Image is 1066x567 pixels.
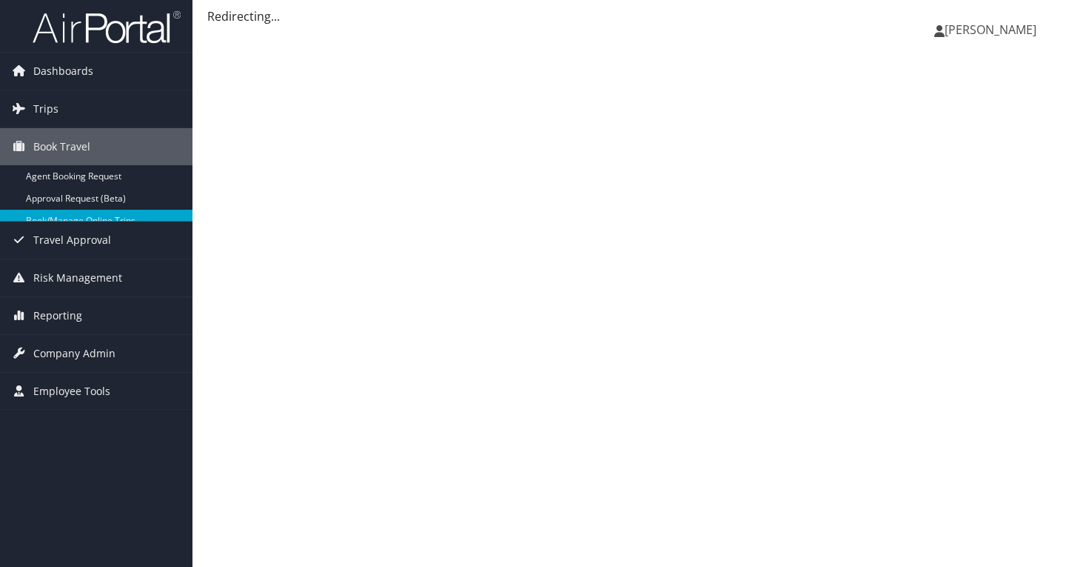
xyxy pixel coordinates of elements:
[33,335,115,372] span: Company Admin
[945,21,1036,38] span: [PERSON_NAME]
[33,90,58,127] span: Trips
[33,259,122,296] span: Risk Management
[207,7,1051,25] div: Redirecting...
[33,53,93,90] span: Dashboards
[33,128,90,165] span: Book Travel
[33,222,111,259] span: Travel Approval
[33,10,181,44] img: airportal-logo.png
[33,297,82,334] span: Reporting
[934,7,1051,52] a: [PERSON_NAME]
[33,373,110,410] span: Employee Tools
